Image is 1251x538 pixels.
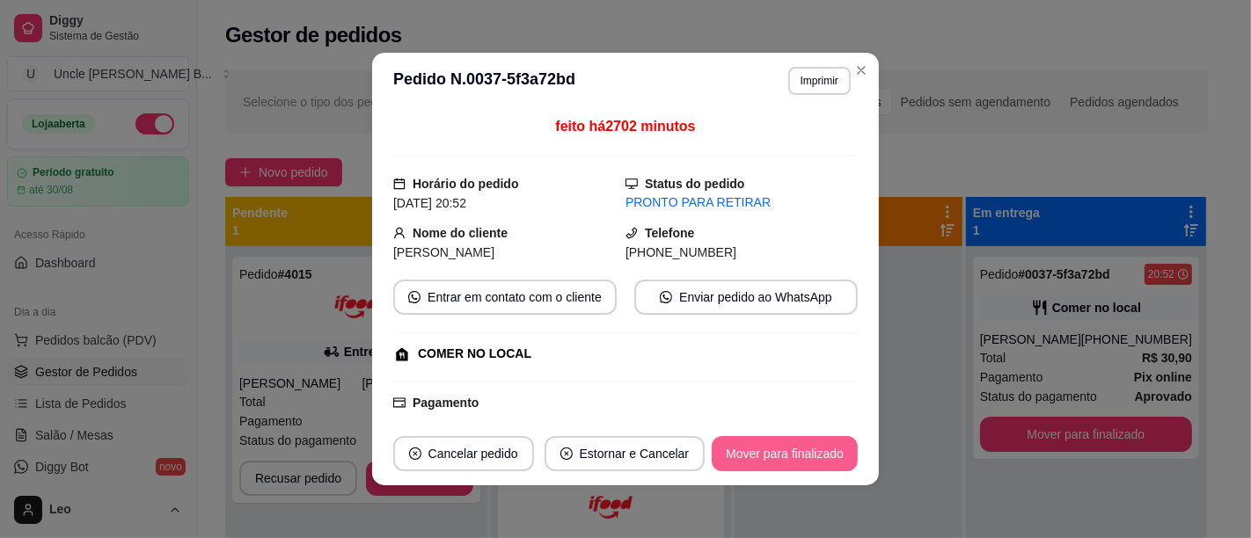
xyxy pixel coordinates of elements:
[413,396,479,410] strong: Pagamento
[413,226,508,240] strong: Nome do cliente
[393,436,534,471] button: close-circleCancelar pedido
[393,280,617,315] button: whats-appEntrar em contato com o cliente
[393,227,406,239] span: user
[625,193,858,212] div: PRONTO PARA RETIRAR
[560,447,573,460] span: close-circle
[393,196,466,210] span: [DATE] 20:52
[408,291,421,303] span: whats-app
[645,177,745,191] strong: Status do pedido
[555,119,695,134] span: feito há 2702 minutos
[418,345,531,363] div: COMER NO LOCAL
[634,280,858,315] button: whats-appEnviar pedido ao WhatsApp
[625,178,638,190] span: desktop
[393,178,406,190] span: calendar
[545,436,706,471] button: close-circleEstornar e Cancelar
[847,56,875,84] button: Close
[788,67,851,95] button: Imprimir
[393,245,494,259] span: [PERSON_NAME]
[393,67,575,95] h3: Pedido N. 0037-5f3a72bd
[625,245,736,259] span: [PHONE_NUMBER]
[625,227,638,239] span: phone
[645,226,695,240] strong: Telefone
[660,291,672,303] span: whats-app
[413,177,519,191] strong: Horário do pedido
[393,396,406,409] span: credit-card
[712,436,858,471] button: Mover para finalizado
[409,447,421,460] span: close-circle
